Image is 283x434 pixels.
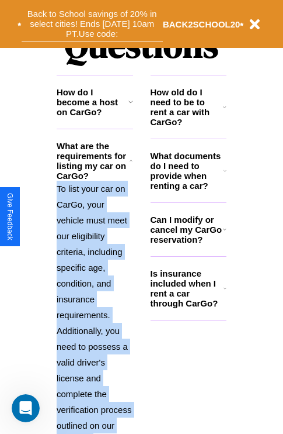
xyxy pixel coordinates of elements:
h3: Can I modify or cancel my CarGo reservation? [151,215,223,244]
b: BACK2SCHOOL20 [163,19,240,29]
h3: How old do I need to be to rent a car with CarGo? [151,87,223,127]
h3: Is insurance included when I rent a car through CarGo? [151,268,223,308]
h3: How do I become a host on CarGo? [57,87,128,117]
iframe: Intercom live chat [12,394,40,422]
button: Back to School savings of 20% in select cities! Ends [DATE] 10am PT.Use code: [22,6,163,42]
h3: What documents do I need to provide when renting a car? [151,151,224,191]
h3: What are the requirements for listing my car on CarGo? [57,141,130,181]
div: Give Feedback [6,193,14,240]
